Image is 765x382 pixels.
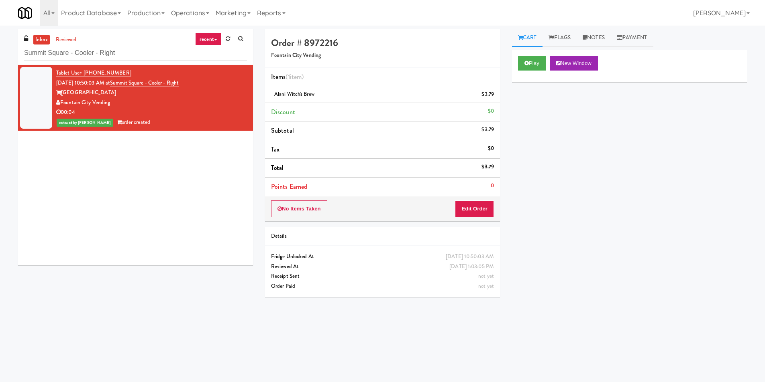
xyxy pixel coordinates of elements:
button: New Window [550,56,598,71]
div: [GEOGRAPHIC_DATA] [56,88,247,98]
div: 0 [491,181,494,191]
div: Details [271,231,494,241]
button: No Items Taken [271,200,327,217]
div: [DATE] 10:50:03 AM [446,252,494,262]
div: $3.79 [481,125,494,135]
div: 00:04 [56,107,247,117]
ng-pluralize: item [290,72,302,81]
span: not yet [478,272,494,280]
a: Tablet User· [PHONE_NUMBER] [56,69,131,77]
span: Tax [271,145,279,154]
input: Search vision orders [24,46,247,61]
div: $0 [488,106,494,116]
button: Play [518,56,546,71]
span: Discount [271,107,295,117]
div: Fountain City Vending [56,98,247,108]
button: Edit Order [455,200,494,217]
img: Micromart [18,6,32,20]
span: Points Earned [271,182,307,191]
h5: Fountain City Vending [271,53,494,59]
a: reviewed [54,35,79,45]
span: (1 ) [286,72,304,81]
div: Order Paid [271,281,494,291]
div: $0 [488,144,494,154]
div: $3.79 [481,162,494,172]
li: Tablet User· [PHONE_NUMBER][DATE] 10:50:03 AM atSummit Square - Cooler - Right[GEOGRAPHIC_DATA]Fo... [18,65,253,131]
div: Reviewed At [271,262,494,272]
a: Notes [577,29,611,47]
span: Subtotal [271,126,294,135]
a: Cart [512,29,543,47]
span: Total [271,163,284,172]
a: Summit Square - Cooler - Right [110,79,179,87]
div: [DATE] 1:03:05 PM [449,262,494,272]
span: Items [271,72,304,81]
span: order created [117,118,150,126]
div: Fridge Unlocked At [271,252,494,262]
a: recent [195,33,222,46]
span: Alani Witch's Brew [274,90,314,98]
a: inbox [33,35,50,45]
div: Receipt Sent [271,271,494,281]
span: · [PHONE_NUMBER] [81,69,131,77]
a: Flags [543,29,577,47]
h4: Order # 8972216 [271,38,494,48]
span: [DATE] 10:50:03 AM at [56,79,110,87]
a: Payment [611,29,653,47]
span: not yet [478,282,494,290]
span: reviewed by [PERSON_NAME] [57,119,113,127]
div: $3.79 [481,89,494,99]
